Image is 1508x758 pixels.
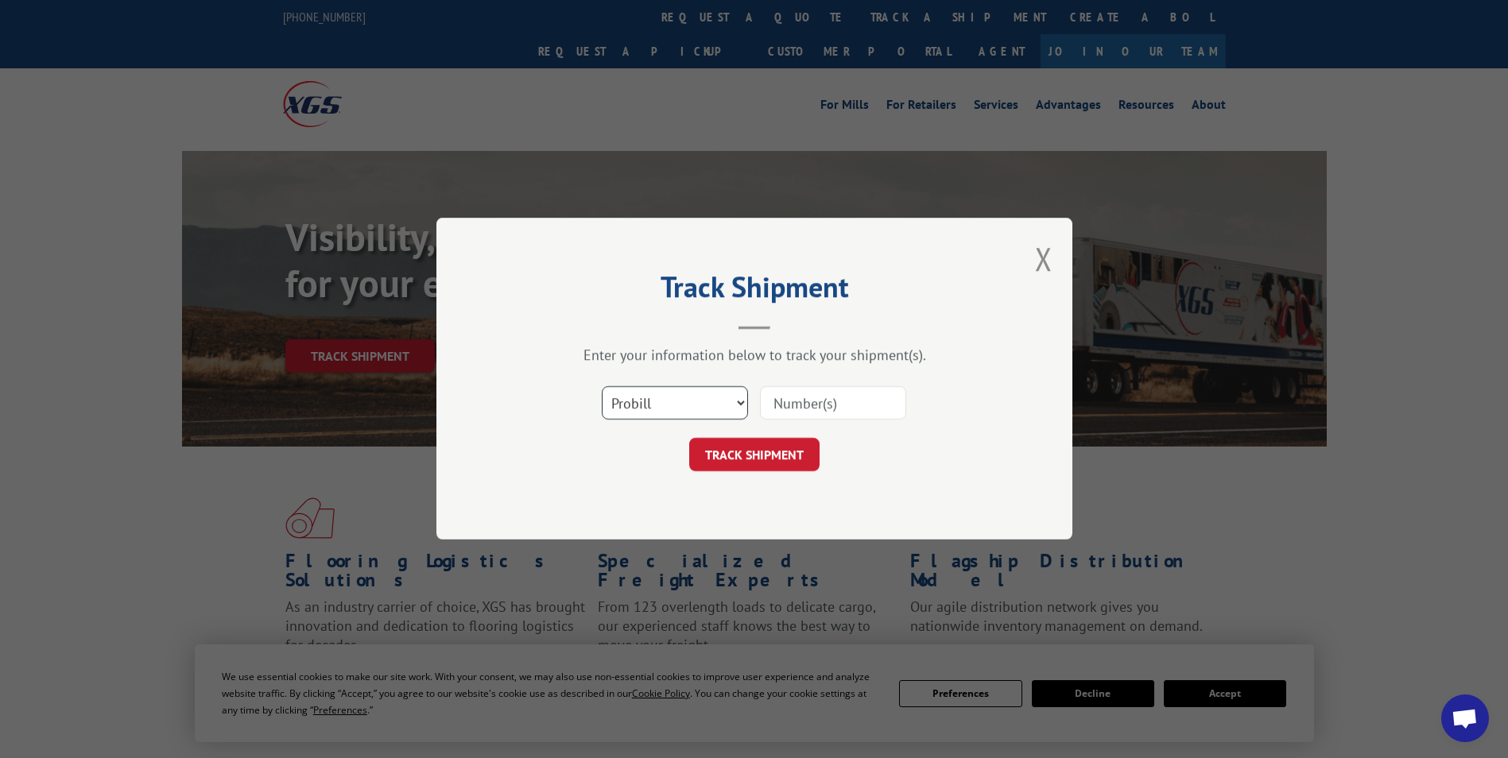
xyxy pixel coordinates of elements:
button: Close modal [1035,238,1052,280]
button: TRACK SHIPMENT [689,439,820,472]
input: Number(s) [760,387,906,420]
a: Open chat [1441,694,1489,742]
h2: Track Shipment [516,276,993,306]
div: Enter your information below to track your shipment(s). [516,346,993,365]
